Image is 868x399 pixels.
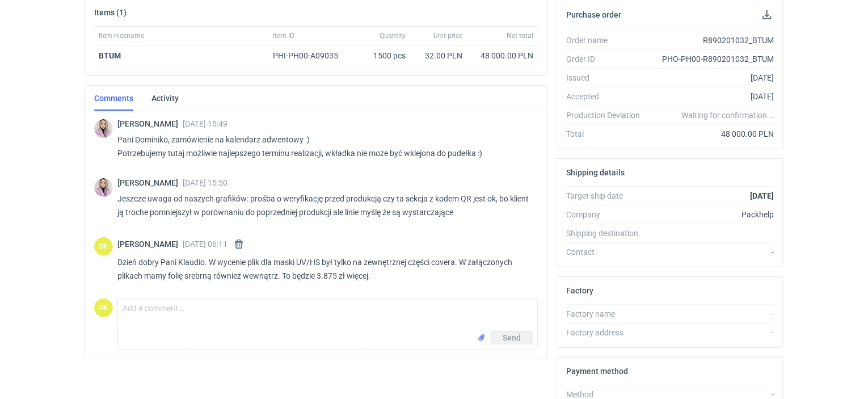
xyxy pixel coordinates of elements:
a: Comments [94,86,133,111]
div: Factory name [566,308,649,320]
span: [PERSON_NAME] [117,240,183,249]
div: Accepted [566,91,649,102]
div: Total [566,128,649,140]
h2: Items (1) [94,8,127,17]
a: Activity [151,86,179,111]
h2: Shipping details [566,168,625,177]
div: Target ship date [566,190,649,201]
div: Factory address [566,327,649,338]
span: Send [503,334,521,342]
div: Contact [566,246,649,258]
div: PHO-PH00-R890201032_BTUM [649,53,774,65]
img: Klaudia Wiśniewska [94,119,113,138]
span: [DATE] 15:50 [183,178,227,187]
span: Item nickname [99,31,144,40]
div: [DATE] [649,72,774,83]
img: Klaudia Wiśniewska [94,178,113,197]
div: PHI-PH00-A09035 [273,50,349,61]
span: [DATE] 15:49 [183,119,227,128]
figcaption: DK [94,299,113,317]
a: BTUM [99,51,121,60]
div: Packhelp [649,209,774,220]
h2: Factory [566,286,593,295]
div: 48 000.00 PLN [471,50,533,61]
span: [PERSON_NAME] [117,178,183,187]
p: Pani Dominiko, zamówienie na kalendarz adwentowy :) Potrzebujemy tutaj możliwie najlepszego termi... [117,133,529,160]
div: Dominika Kaczyńska [94,299,113,317]
div: - [649,327,774,338]
div: Order ID [566,53,649,65]
h2: Purchase order [566,10,621,19]
button: Send [491,331,533,345]
div: Dominika Kaczyńska [94,237,113,256]
span: Unit price [433,31,462,40]
div: [DATE] [649,91,774,102]
em: Waiting for confirmation... [681,110,774,121]
div: - [649,308,774,320]
div: Issued [566,72,649,83]
div: Company [566,209,649,220]
h2: Payment method [566,367,628,376]
div: 32.00 PLN [415,50,462,61]
div: 1500 pcs [353,45,410,66]
p: Dzień dobry Pani Klaudio. W wycenie plik dla maski UV/HS był tylko na zewnętrznej części covera. ... [117,255,529,283]
div: Order name [566,35,649,46]
span: Item ID [273,31,294,40]
span: Quantity [380,31,406,40]
div: - [649,246,774,258]
p: Jeszcze uwaga od naszych grafików: prośba o weryfikację przed produkcją czy ta sekcja z kodem QR ... [117,192,529,219]
div: R890201032_BTUM [649,35,774,46]
div: 48 000.00 PLN [649,128,774,140]
span: [DATE] 06:11 [183,240,227,249]
span: Net total [507,31,533,40]
strong: [DATE] [750,191,774,200]
figcaption: DK [94,237,113,256]
button: Download PO [760,8,774,22]
span: [PERSON_NAME] [117,119,183,128]
div: Production Deviation [566,110,649,121]
div: Shipping destination [566,228,649,239]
